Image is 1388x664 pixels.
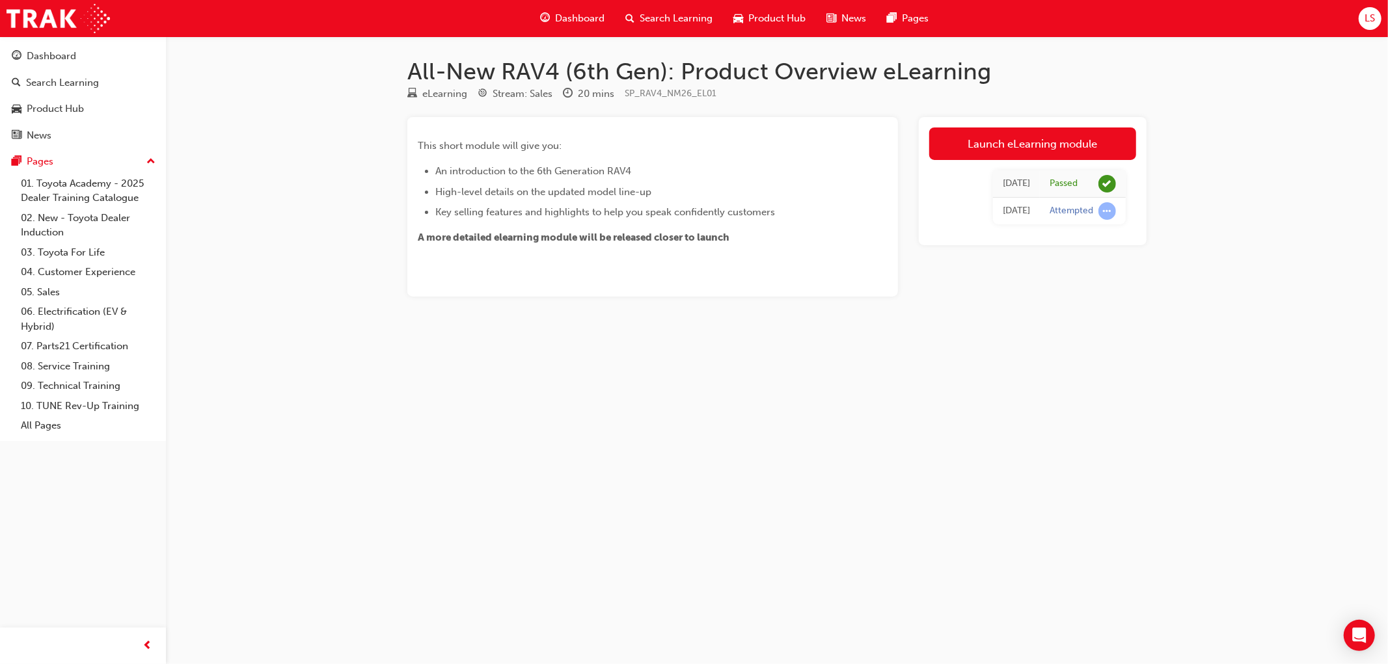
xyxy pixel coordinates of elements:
[615,5,723,32] a: search-iconSearch Learning
[733,10,743,27] span: car-icon
[5,44,161,68] a: Dashboard
[1098,175,1116,193] span: learningRecordVerb_PASS-icon
[16,302,161,336] a: 06. Electrification (EV & Hybrid)
[407,57,1147,86] h1: All-New RAV4 (6th Gen): Product Overview eLearning
[16,282,161,302] a: 05. Sales
[1344,620,1375,651] div: Open Intercom Messenger
[143,638,153,654] span: prev-icon
[418,140,562,152] span: This short module will give you:
[1003,176,1030,191] div: Thu Sep 04 2025 15:20:12 GMT+1000 (Australian Eastern Standard Time)
[12,103,21,115] span: car-icon
[16,396,161,416] a: 10. TUNE Rev-Up Training
[1003,204,1030,219] div: Thu Sep 04 2025 15:15:40 GMT+1000 (Australian Eastern Standard Time)
[16,243,161,263] a: 03. Toyota For Life
[435,206,775,218] span: Key selling features and highlights to help you speak confidently customers
[12,156,21,168] span: pages-icon
[407,86,467,102] div: Type
[530,5,615,32] a: guage-iconDashboard
[435,186,651,198] span: High-level details on the updated model line-up
[640,11,713,26] span: Search Learning
[563,86,614,102] div: Duration
[625,10,634,27] span: search-icon
[27,154,53,169] div: Pages
[540,10,550,27] span: guage-icon
[16,416,161,436] a: All Pages
[5,71,161,95] a: Search Learning
[7,4,110,33] img: Trak
[5,124,161,148] a: News
[555,11,605,26] span: Dashboard
[27,128,51,143] div: News
[5,97,161,121] a: Product Hub
[16,336,161,356] a: 07. Parts21 Certification
[1050,205,1093,217] div: Attempted
[422,86,467,101] div: eLearning
[841,11,866,26] span: News
[723,5,816,32] a: car-iconProduct Hub
[5,42,161,150] button: DashboardSearch LearningProduct HubNews
[929,127,1136,160] a: Launch eLearning module
[5,150,161,174] button: Pages
[407,88,417,100] span: learningResourceType_ELEARNING-icon
[902,11,929,26] span: Pages
[12,77,21,89] span: search-icon
[478,86,552,102] div: Stream
[435,165,631,177] span: An introduction to the 6th Generation RAV4
[26,75,99,90] div: Search Learning
[27,49,76,64] div: Dashboard
[418,232,729,243] span: A more detailed elearning module will be released closer to launch
[16,262,161,282] a: 04. Customer Experience
[1050,178,1078,190] div: Passed
[563,88,573,100] span: clock-icon
[16,208,161,243] a: 02. New - Toyota Dealer Induction
[887,10,897,27] span: pages-icon
[493,86,552,101] div: Stream: Sales
[12,51,21,62] span: guage-icon
[16,356,161,377] a: 08. Service Training
[27,101,84,116] div: Product Hub
[1098,202,1116,220] span: learningRecordVerb_ATTEMPT-icon
[478,88,487,100] span: target-icon
[1365,11,1375,26] span: LS
[1359,7,1381,30] button: LS
[816,5,877,32] a: news-iconNews
[826,10,836,27] span: news-icon
[146,153,156,170] span: up-icon
[16,376,161,396] a: 09. Technical Training
[12,130,21,142] span: news-icon
[748,11,806,26] span: Product Hub
[16,174,161,208] a: 01. Toyota Academy - 2025 Dealer Training Catalogue
[578,86,614,101] div: 20 mins
[877,5,939,32] a: pages-iconPages
[625,88,716,99] span: Learning resource code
